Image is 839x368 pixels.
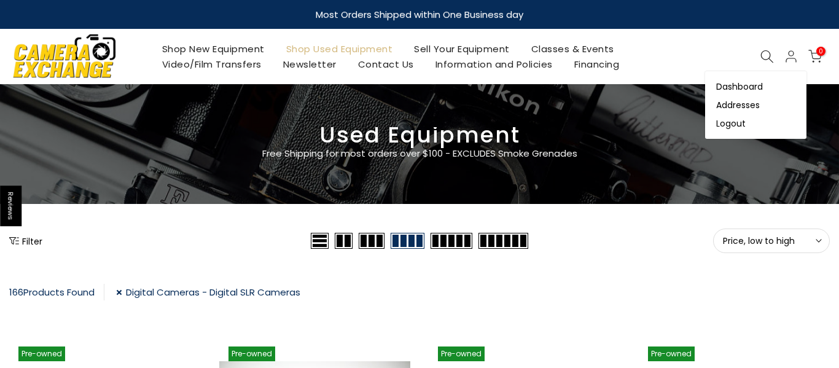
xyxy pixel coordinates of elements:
[723,235,820,246] span: Price, low to high
[705,77,806,96] a: Dashboard
[705,96,806,114] a: Addresses
[808,50,822,63] a: 0
[816,47,825,56] span: 0
[9,286,23,299] span: 166
[404,41,521,57] a: Sell Your Equipment
[272,57,347,72] a: Newsletter
[151,57,272,72] a: Video/Film Transfers
[347,57,424,72] a: Contact Us
[189,146,650,161] p: Free Shipping for most orders over $100 - EXCLUDES Smoke Grenades
[9,127,830,143] h3: Used Equipment
[151,41,275,57] a: Shop New Equipment
[275,41,404,57] a: Shop Used Equipment
[116,284,300,300] a: Digital Cameras - Digital SLR Cameras
[316,8,523,21] strong: Most Orders Shipped within One Business day
[705,114,806,133] a: Logout
[9,235,42,247] button: Show filters
[9,284,104,300] div: Products Found
[713,229,830,253] button: Price, low to high
[563,57,630,72] a: Financing
[424,57,563,72] a: Information and Policies
[520,41,625,57] a: Classes & Events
